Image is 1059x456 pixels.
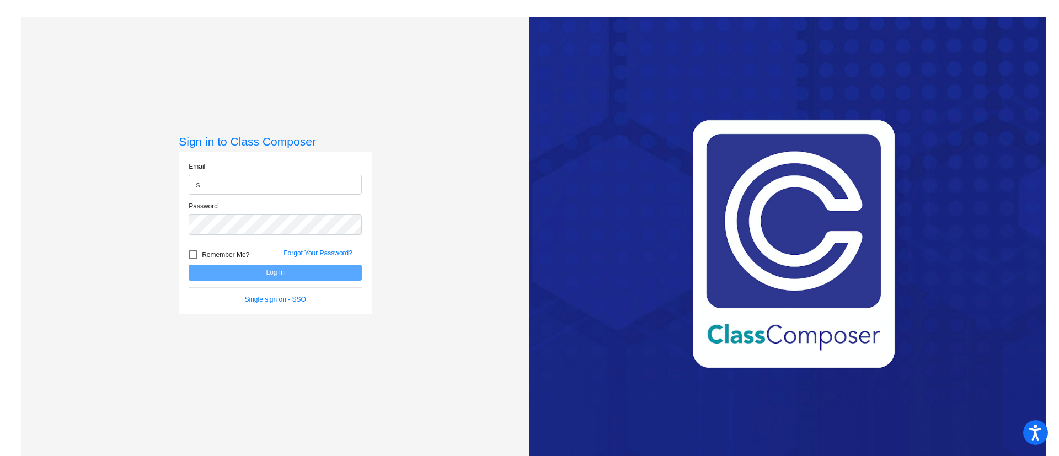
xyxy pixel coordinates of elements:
[179,135,372,148] h3: Sign in to Class Composer
[245,296,306,303] a: Single sign on - SSO
[202,248,249,261] span: Remember Me?
[189,162,205,171] label: Email
[284,249,352,257] a: Forgot Your Password?
[189,201,218,211] label: Password
[189,265,362,281] button: Log In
